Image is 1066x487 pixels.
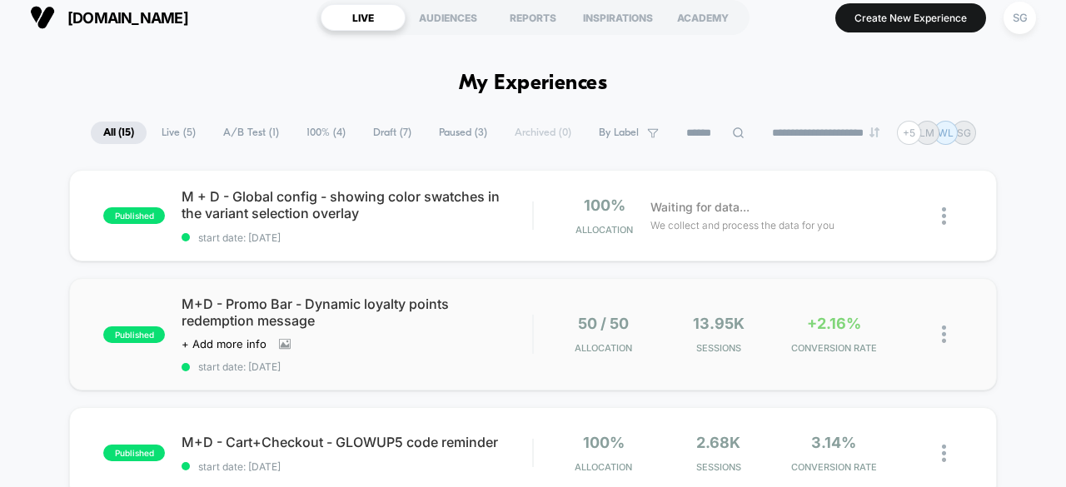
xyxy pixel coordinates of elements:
[575,461,632,473] span: Allocation
[321,4,406,31] div: LIVE
[1004,2,1036,34] div: SG
[938,127,954,139] p: WL
[294,122,358,144] span: 100% ( 4 )
[182,296,532,329] span: M+D - Promo Bar - Dynamic loyalty points redemption message
[12,248,535,264] input: Seek
[182,360,532,373] span: start date: [DATE]
[252,133,292,173] button: Play, NEW DEMO 2025-VEED.mp4
[182,231,532,244] span: start date: [DATE]
[599,127,639,139] span: By Label
[361,122,424,144] span: Draft ( 7 )
[575,224,633,236] span: Allocation
[103,207,165,224] span: published
[897,121,921,145] div: + 5
[575,342,632,354] span: Allocation
[67,9,188,27] span: [DOMAIN_NAME]
[584,196,625,214] span: 100%
[182,460,532,473] span: start date: [DATE]
[211,122,291,144] span: A/B Test ( 1 )
[426,122,500,144] span: Paused ( 3 )
[780,461,887,473] span: CONVERSION RATE
[491,4,575,31] div: REPORTS
[807,315,861,332] span: +2.16%
[942,445,946,462] img: close
[650,198,750,216] span: Waiting for data...
[149,122,208,144] span: Live ( 5 )
[835,3,986,32] button: Create New Experience
[919,127,934,139] p: LM
[578,315,629,332] span: 50 / 50
[30,5,55,30] img: Visually logo
[575,4,660,31] div: INSPIRATIONS
[182,434,532,450] span: M+D - Cart+Checkout - GLOWUP5 code reminder
[942,207,946,225] img: close
[25,4,193,31] button: [DOMAIN_NAME]
[424,276,474,292] input: Volume
[103,445,165,461] span: published
[650,217,834,233] span: We collect and process the data for you
[182,188,532,221] span: M + D - Global config - showing color swatches in the variant selection overlay
[942,325,946,343] img: close
[957,127,971,139] p: SG
[696,434,740,451] span: 2.68k
[665,342,772,354] span: Sessions
[8,271,35,297] button: Play, NEW DEMO 2025-VEED.mp4
[665,461,772,473] span: Sessions
[406,4,491,31] div: AUDIENCES
[693,315,745,332] span: 13.95k
[811,434,856,451] span: 3.14%
[103,326,165,343] span: published
[780,342,887,354] span: CONVERSION RATE
[583,434,625,451] span: 100%
[91,122,147,144] span: All ( 15 )
[182,337,266,350] span: + Add more info
[459,72,608,96] h1: My Experiences
[999,1,1041,35] button: SG
[869,127,879,137] img: end
[660,4,745,31] div: ACADEMY
[353,275,391,293] div: Current time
